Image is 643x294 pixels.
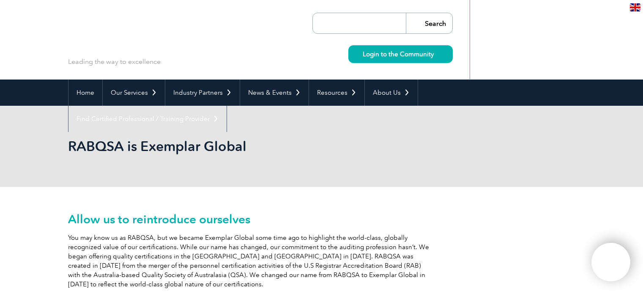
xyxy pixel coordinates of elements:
a: News & Events [240,80,309,106]
a: Our Services [103,80,165,106]
img: svg+xml;nitro-empty-id=MzU1OjIyMw==-1;base64,PHN2ZyB2aWV3Qm94PSIwIDAgMTEgMTEiIHdpZHRoPSIxMSIgaGVp... [434,52,438,56]
h2: RABQSA is Exemplar Global [68,140,423,153]
h2: Allow us to reintroduce ourselves [68,212,575,226]
p: Leading the way to excellence [68,57,161,66]
a: Industry Partners [165,80,240,106]
a: Home [68,80,102,106]
a: Resources [309,80,364,106]
input: Search [406,13,452,33]
img: svg+xml;nitro-empty-id=MTMyOToxMTY=-1;base64,PHN2ZyB2aWV3Qm94PSIwIDAgNDAwIDQwMCIgd2lkdGg9IjQwMCIg... [600,252,621,273]
a: Login to the Community [348,45,453,63]
img: en [630,3,640,11]
p: You may know us as RABQSA, but we became Exemplar Global some time ago to highlight the world-cla... [68,233,575,289]
a: Find Certified Professional / Training Provider [68,106,227,132]
a: About Us [365,80,418,106]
